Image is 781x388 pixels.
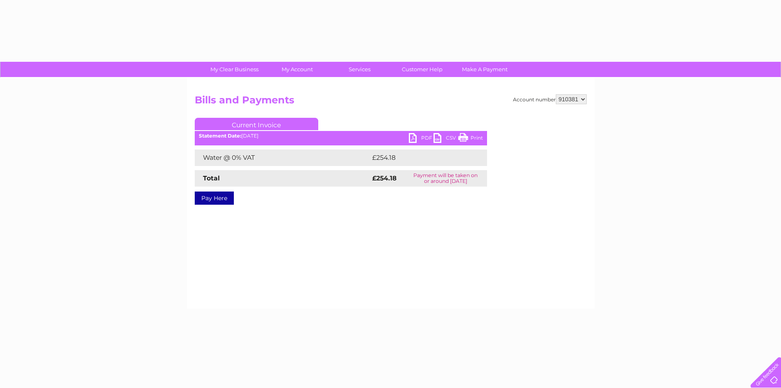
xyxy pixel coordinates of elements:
[404,170,487,187] td: Payment will be taken on or around [DATE]
[263,62,331,77] a: My Account
[372,174,396,182] strong: £254.18
[434,133,458,145] a: CSV
[195,94,587,110] h2: Bills and Payments
[409,133,434,145] a: PDF
[388,62,456,77] a: Customer Help
[513,94,587,104] div: Account number
[203,174,220,182] strong: Total
[199,133,241,139] b: Statement Date:
[451,62,519,77] a: Make A Payment
[195,150,370,166] td: Water @ 0% VAT
[200,62,268,77] a: My Clear Business
[195,118,318,130] a: Current Invoice
[195,192,234,205] a: Pay Here
[195,133,487,139] div: [DATE]
[326,62,394,77] a: Services
[458,133,483,145] a: Print
[370,150,472,166] td: £254.18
